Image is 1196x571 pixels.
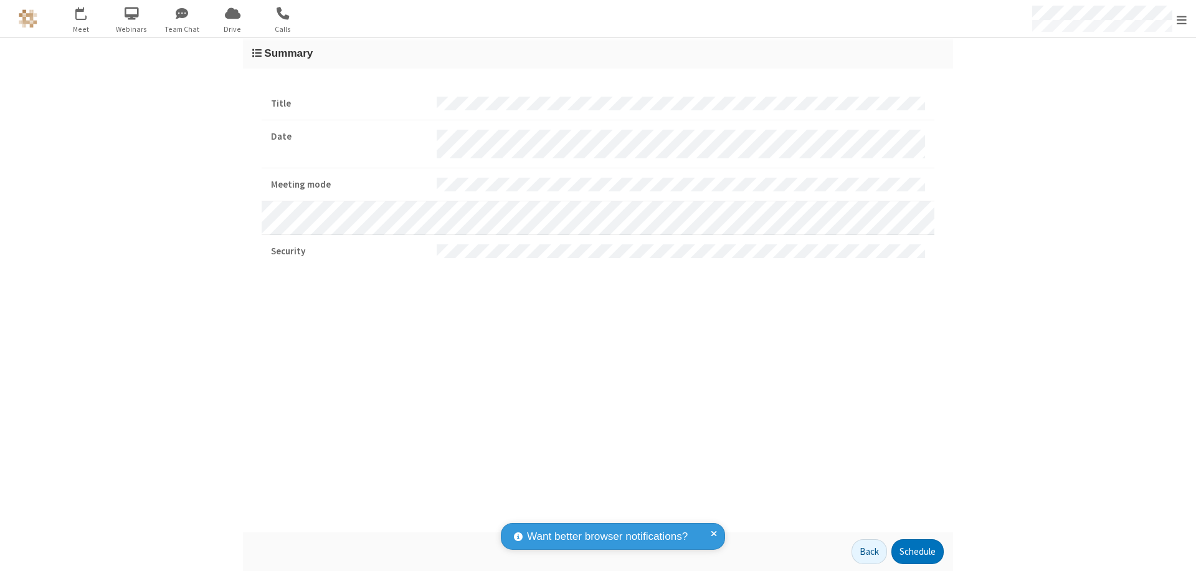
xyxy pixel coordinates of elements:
strong: Meeting mode [271,178,427,192]
span: Want better browser notifications? [527,529,688,545]
strong: Title [271,97,427,111]
span: Drive [209,24,256,35]
span: Team Chat [159,24,206,35]
span: Meet [58,24,105,35]
button: Back [852,539,887,564]
span: Webinars [108,24,155,35]
div: 1 [84,7,92,16]
img: QA Selenium DO NOT DELETE OR CHANGE [19,9,37,28]
strong: Date [271,130,427,144]
strong: Security [271,244,427,259]
iframe: Chat [1165,539,1187,562]
button: Schedule [891,539,944,564]
span: Summary [264,47,313,59]
span: Calls [260,24,306,35]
